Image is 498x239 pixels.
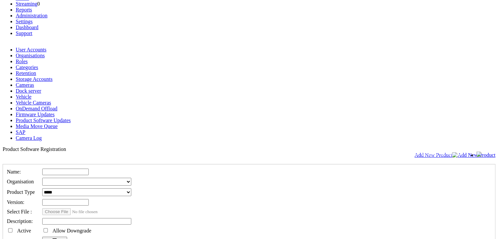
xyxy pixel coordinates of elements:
[16,53,45,58] a: Organisations
[476,152,482,157] img: bell24.png
[37,1,40,7] span: 0
[16,94,31,100] a: Vehicle
[16,59,28,64] a: Roles
[16,106,57,111] a: OnDemand Offload
[16,76,52,82] a: Storage Accounts
[16,47,46,52] a: User Accounts
[16,88,41,94] a: Dock server
[16,30,32,36] a: Support
[16,25,38,30] a: Dashboard
[16,118,71,123] a: Product Software Updates
[7,199,24,205] span: Version:
[7,179,34,184] span: Organisation
[403,152,463,157] span: Welcome, Subarthi (Administrator)
[16,123,58,129] a: Media Move Queue
[16,70,36,76] a: Retention
[16,7,32,12] a: Reports
[16,19,33,24] a: Settings
[52,228,91,233] span: Allow Downgrade
[16,135,42,141] a: Camera Log
[3,146,66,152] span: Product Software Registration
[16,100,51,105] a: Vehicle Cameras
[7,189,35,195] span: Product Type
[17,228,31,233] span: Active
[7,218,33,224] span: Description:
[7,209,32,214] span: Select File :
[16,82,34,88] a: Cameras
[16,13,47,18] a: Administration
[16,112,55,117] a: Firmware Updates
[16,1,37,7] a: Streaming
[16,64,38,70] a: Categories
[16,129,25,135] a: SAP
[7,169,21,175] span: Name:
